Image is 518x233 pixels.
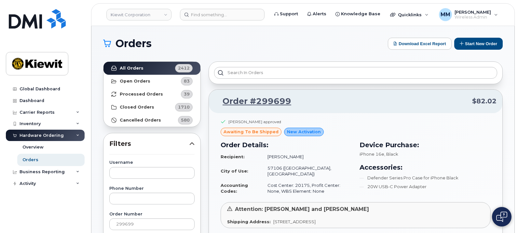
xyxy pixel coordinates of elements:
[454,38,503,50] button: Start New Order
[103,114,200,127] a: Cancelled Orders580
[109,212,195,216] label: Order Number
[287,129,321,135] span: New Activation
[103,88,200,101] a: Processed Orders39
[214,67,497,79] input: Search in orders
[184,78,190,84] span: 83
[262,162,352,180] td: 57106 ([GEOGRAPHIC_DATA], [GEOGRAPHIC_DATA])
[109,139,189,149] span: Filters
[103,62,200,75] a: All Orders2412
[120,105,154,110] strong: Closed Orders
[109,161,195,165] label: Username
[120,79,150,84] strong: Open Orders
[224,129,279,135] span: awaiting to be shipped
[221,183,248,194] strong: Accounting Codes:
[360,175,491,181] li: Defender Series Pro Case for iPhone Black
[184,91,190,97] span: 39
[360,162,491,172] h3: Accessories:
[178,104,190,110] span: 1710
[103,101,200,114] a: Closed Orders1710
[120,66,143,71] strong: All Orders
[221,154,245,159] strong: Recipient:
[235,206,369,212] span: Attention: [PERSON_NAME] and [PERSON_NAME]
[178,65,190,71] span: 2412
[388,38,452,50] button: Download Excel Report
[228,119,281,124] div: [PERSON_NAME] approved
[262,151,352,162] td: [PERSON_NAME]
[221,140,352,150] h3: Order Details:
[103,75,200,88] a: Open Orders83
[120,118,161,123] strong: Cancelled Orders
[472,97,497,106] span: $82.02
[360,151,384,157] span: iPhone 16e
[120,92,163,97] strong: Processed Orders
[360,140,491,150] h3: Device Purchase:
[227,219,271,224] strong: Shipping Address:
[221,168,248,174] strong: City of Use:
[181,117,190,123] span: 580
[215,96,291,107] a: Order #299699
[116,39,152,48] span: Orders
[360,184,491,190] li: 20W USB-C Power Adapter
[109,187,195,191] label: Phone Number
[273,219,316,224] span: [STREET_ADDRESS]
[496,212,507,222] img: Open chat
[384,151,398,157] span: , Black
[262,180,352,197] td: Cost Center: 20175, Profit Center: None, WBS Element: None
